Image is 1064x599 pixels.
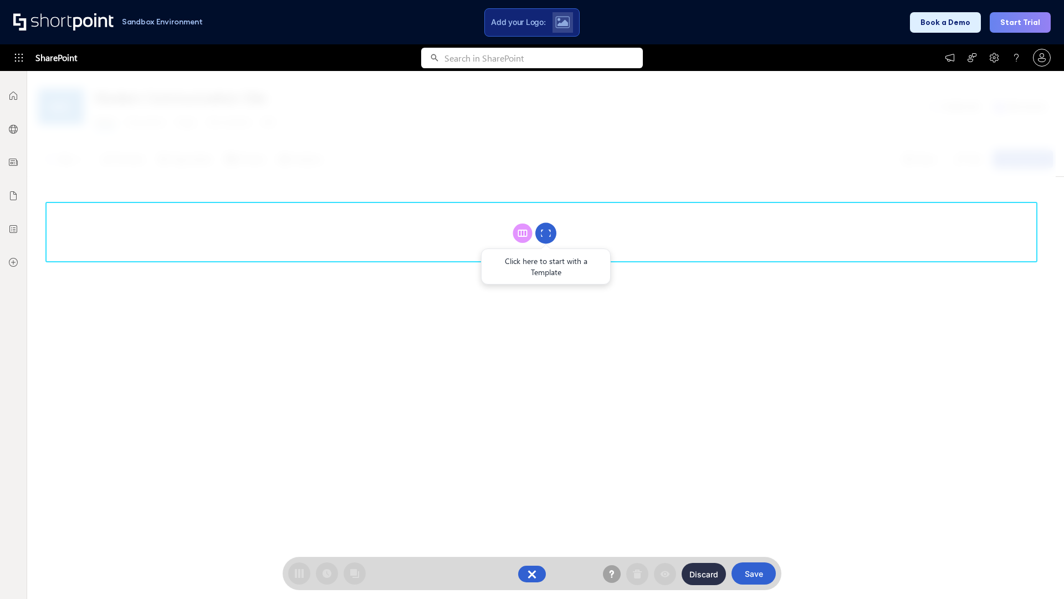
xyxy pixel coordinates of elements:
[444,48,643,68] input: Search in SharePoint
[731,562,776,585] button: Save
[122,19,203,25] h1: Sandbox Environment
[1009,546,1064,599] iframe: Chat Widget
[555,16,570,28] img: Upload logo
[990,12,1051,33] button: Start Trial
[491,17,545,27] span: Add your Logo:
[35,44,77,71] span: SharePoint
[682,563,726,585] button: Discard
[910,12,981,33] button: Book a Demo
